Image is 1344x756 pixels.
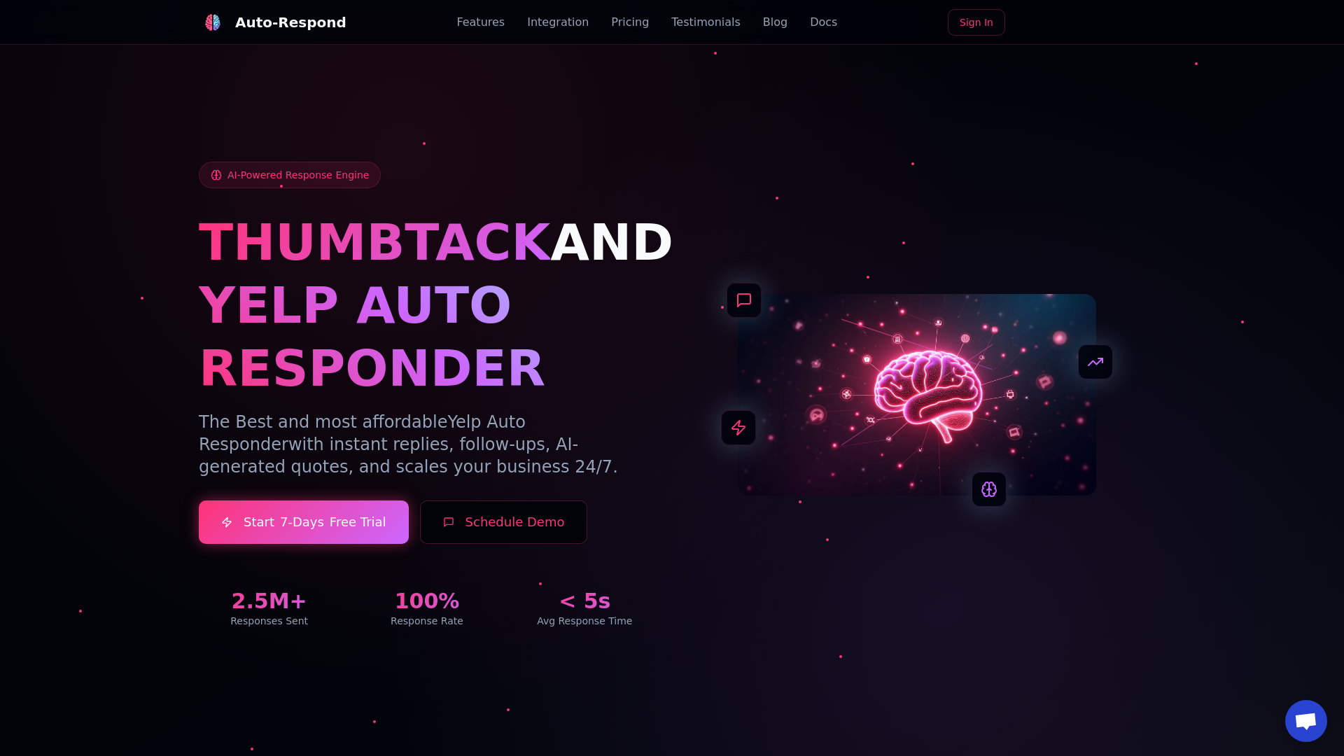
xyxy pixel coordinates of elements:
div: < 5s [514,589,655,614]
a: Integration [527,14,589,31]
a: Docs [810,14,837,31]
a: Auto-Respond LogoAuto-Respond [199,8,346,36]
span: 7-Days [280,512,324,532]
div: 2.5M+ [199,589,339,614]
a: Sign In [948,9,1005,36]
span: THUMBTACK [199,213,550,272]
a: Pricing [611,14,649,31]
img: Auto-Respond Logo [204,14,221,31]
div: 100% [356,589,497,614]
p: The Best and most affordable with instant replies, follow-ups, AI-generated quotes, and scales yo... [199,411,655,478]
a: Blog [763,14,787,31]
span: AI-Powered Response Engine [227,168,369,182]
div: Auto-Respond [235,13,346,32]
div: Avg Response Time [514,614,655,628]
div: Responses Sent [199,614,339,628]
div: Open chat [1285,700,1327,742]
img: AI Neural Network Brain [738,294,1096,496]
span: AND [550,213,673,272]
a: Testimonials [671,14,741,31]
a: Start7-DaysFree Trial [199,500,409,544]
h1: YELP AUTO RESPONDER [199,274,655,400]
div: Response Rate [356,614,497,628]
iframe: Sign in with Google Button [1009,8,1152,38]
button: Schedule Demo [420,500,588,544]
span: Yelp Auto Responder [199,412,526,454]
a: Features [456,14,505,31]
